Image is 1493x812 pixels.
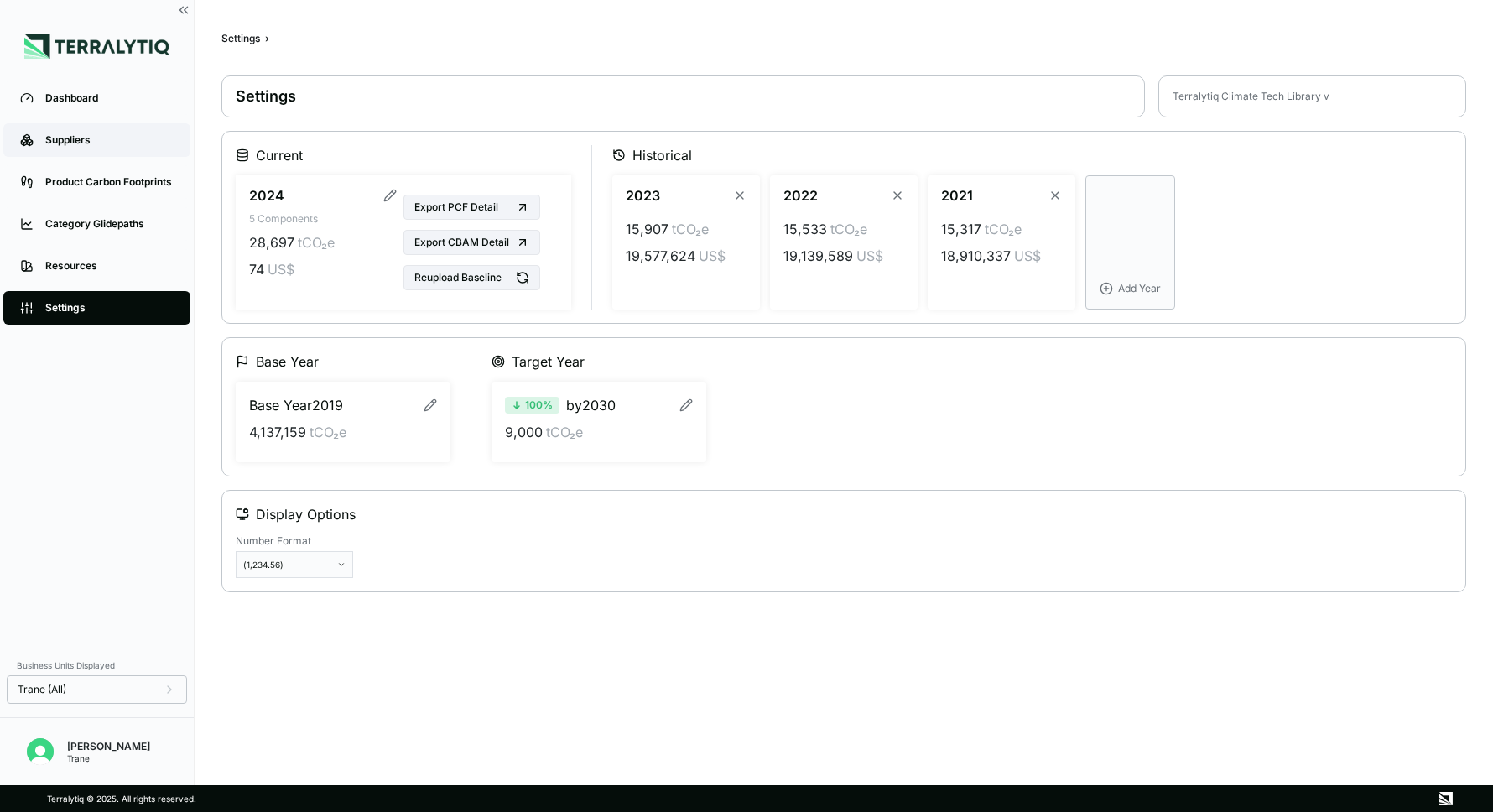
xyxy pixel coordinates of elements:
[45,133,174,147] div: Suppliers
[256,145,303,165] span: Current
[941,246,1011,266] span: 18,910,337
[236,86,1131,107] h1: Settings
[985,219,1022,239] span: tCO₂e
[403,195,540,220] button: Export PCF Detail
[268,259,294,279] span: US$
[249,185,284,206] span: 2024
[236,534,353,548] label: Number Format
[941,185,973,206] span: 2021
[45,217,174,231] div: Category Glidepaths
[783,219,827,239] span: 15,533
[249,422,306,442] span: 4,137,159
[24,34,169,59] img: Logo
[941,219,981,239] span: 15,317
[830,219,867,239] span: tCO₂e
[18,683,66,696] span: Trane (All)
[626,185,660,206] span: 2023
[256,504,356,524] span: Display Options
[505,422,543,442] span: 9,000
[672,219,709,239] span: tCO₂e
[566,395,616,415] span: by 2030
[414,236,509,249] span: Export CBAM Detail
[45,175,174,189] div: Product Carbon Footprints
[1085,175,1175,310] button: Add Year
[249,259,264,279] span: 74
[249,395,343,415] span: Base Year 2019
[783,185,818,206] span: 2022
[265,32,269,45] span: ›
[310,422,346,442] span: tCO₂e
[632,145,692,165] span: Historical
[626,219,668,239] span: 15,907
[221,32,260,45] div: Settings
[414,200,498,214] span: Export PCF Detail
[67,753,150,763] div: Trane
[45,91,174,105] div: Dashboard
[546,422,583,442] span: tCO₂e
[512,351,585,372] span: Target Year
[7,655,187,675] div: Business Units Displayed
[249,232,294,252] span: 28,697
[783,246,853,266] span: 19,139,589
[256,351,319,372] span: Base Year
[249,212,397,226] div: 5 Components
[45,259,174,273] div: Resources
[45,301,174,315] div: Settings
[236,551,353,578] button: (1,234.56)
[699,246,726,266] span: US$
[20,731,60,772] button: Open user button
[27,738,54,765] img: Nitin Shetty
[626,246,695,266] span: 19,577,624
[1173,90,1329,103] div: Terralytiq Climate Tech Library v
[67,740,150,753] div: [PERSON_NAME]
[525,398,553,412] span: 100 %
[403,230,540,255] button: Export CBAM Detail
[298,232,335,252] span: tCO₂e
[1118,282,1161,295] span: Add Year
[1014,246,1041,266] span: US$
[403,265,540,290] button: Reupload Baseline
[856,246,883,266] span: US$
